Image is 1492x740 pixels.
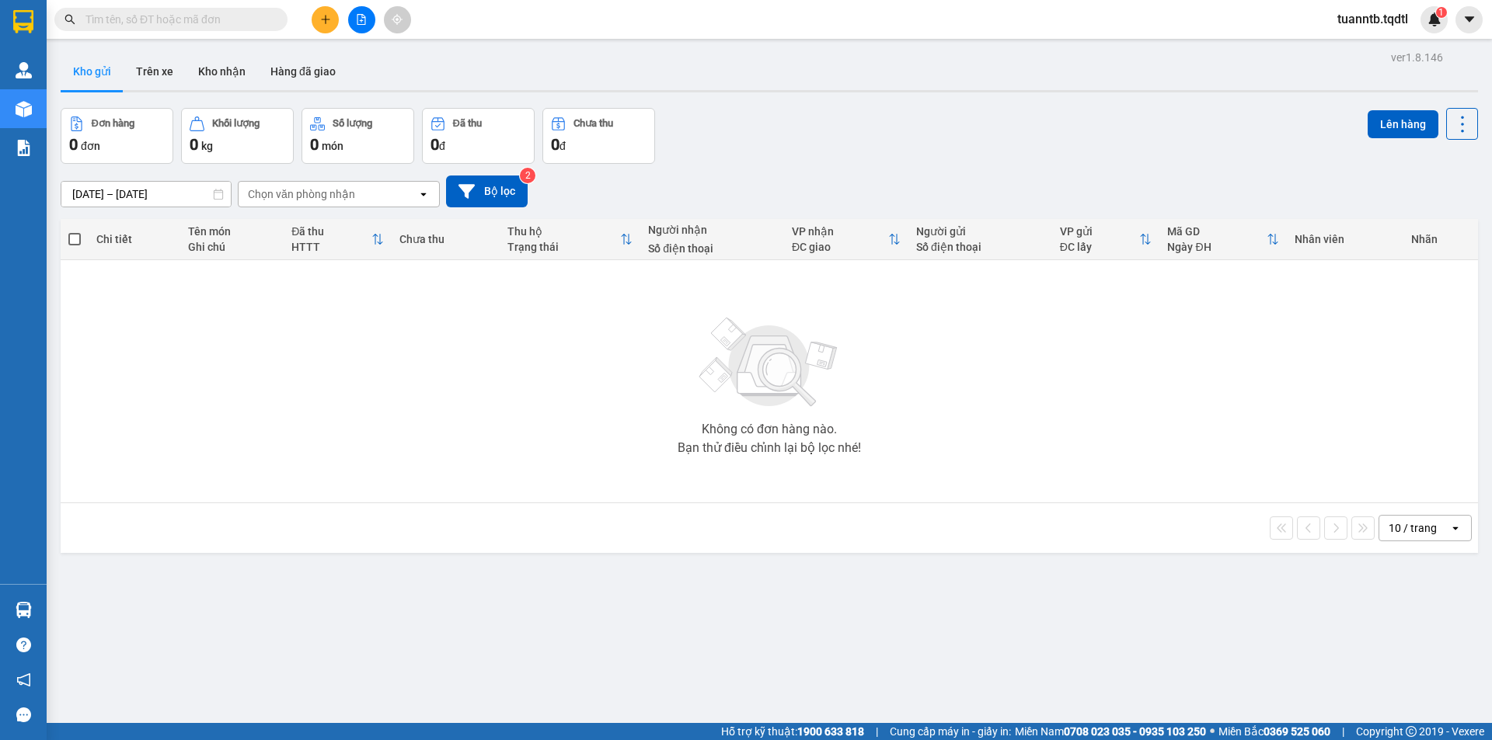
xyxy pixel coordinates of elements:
[13,10,33,33] img: logo-vxr
[916,241,1044,253] div: Số điện thoại
[61,53,124,90] button: Kho gửi
[348,6,375,33] button: file-add
[69,135,78,154] span: 0
[312,6,339,33] button: plus
[507,241,620,253] div: Trạng thái
[500,219,640,260] th: Toggle SortBy
[876,723,878,740] span: |
[186,53,258,90] button: Kho nhận
[551,135,559,154] span: 0
[61,108,173,164] button: Đơn hàng0đơn
[291,225,371,238] div: Đã thu
[61,182,231,207] input: Select a date range.
[1411,233,1470,245] div: Nhãn
[692,308,847,417] img: svg+xml;base64,PHN2ZyBjbGFzcz0ibGlzdC1wbHVnX19zdmciIHhtbG5zPSJodHRwOi8vd3d3LnczLm9yZy8yMDAwL3N2Zy...
[16,602,32,618] img: warehouse-icon
[16,140,32,156] img: solution-icon
[188,241,276,253] div: Ghi chú
[392,14,403,25] span: aim
[212,118,260,129] div: Khối lượng
[797,725,864,738] strong: 1900 633 818
[16,638,31,652] span: question-circle
[431,135,439,154] span: 0
[16,101,32,117] img: warehouse-icon
[1264,725,1330,738] strong: 0369 525 060
[1052,219,1160,260] th: Toggle SortBy
[248,186,355,202] div: Chọn văn phòng nhận
[439,140,445,152] span: đ
[1060,241,1140,253] div: ĐC lấy
[85,11,269,28] input: Tìm tên, số ĐT hoặc mã đơn
[422,108,535,164] button: Đã thu0đ
[16,62,32,78] img: warehouse-icon
[124,53,186,90] button: Trên xe
[1015,723,1206,740] span: Miền Nam
[648,224,776,236] div: Người nhận
[81,140,100,152] span: đơn
[559,140,566,152] span: đ
[333,118,372,129] div: Số lượng
[573,118,613,129] div: Chưa thu
[1368,110,1438,138] button: Lên hàng
[1438,7,1444,18] span: 1
[792,225,888,238] div: VP nhận
[1167,225,1267,238] div: Mã GD
[1159,219,1287,260] th: Toggle SortBy
[284,219,392,260] th: Toggle SortBy
[302,108,414,164] button: Số lượng0món
[258,53,348,90] button: Hàng đã giao
[1218,723,1330,740] span: Miền Bắc
[542,108,655,164] button: Chưa thu0đ
[1325,9,1421,29] span: tuanntb.tqdtl
[1391,49,1443,66] div: ver 1.8.146
[1064,725,1206,738] strong: 0708 023 035 - 0935 103 250
[1428,12,1441,26] img: icon-new-feature
[181,108,294,164] button: Khối lượng0kg
[792,241,888,253] div: ĐC giao
[1167,241,1267,253] div: Ngày ĐH
[1455,6,1483,33] button: caret-down
[1389,520,1437,536] div: 10 / trang
[1210,728,1215,735] span: ⚪️
[1449,522,1462,534] svg: open
[322,140,343,152] span: món
[190,135,198,154] span: 0
[446,175,528,207] button: Bộ lọc
[310,135,319,154] span: 0
[721,723,864,740] span: Hỗ trợ kỹ thuật:
[320,14,331,25] span: plus
[188,225,276,238] div: Tên món
[64,14,75,25] span: search
[1295,233,1395,245] div: Nhân viên
[16,707,31,722] span: message
[1462,12,1476,26] span: caret-down
[1060,225,1140,238] div: VP gửi
[1406,726,1417,737] span: copyright
[507,225,620,238] div: Thu hộ
[1436,7,1447,18] sup: 1
[916,225,1044,238] div: Người gửi
[1342,723,1344,740] span: |
[96,233,172,245] div: Chi tiết
[453,118,482,129] div: Đã thu
[520,168,535,183] sup: 2
[702,423,837,436] div: Không có đơn hàng nào.
[16,672,31,687] span: notification
[291,241,371,253] div: HTTT
[678,442,861,454] div: Bạn thử điều chỉnh lại bộ lọc nhé!
[399,233,492,245] div: Chưa thu
[417,188,430,200] svg: open
[92,118,134,129] div: Đơn hàng
[784,219,908,260] th: Toggle SortBy
[201,140,213,152] span: kg
[648,242,776,255] div: Số điện thoại
[384,6,411,33] button: aim
[890,723,1011,740] span: Cung cấp máy in - giấy in:
[356,14,367,25] span: file-add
